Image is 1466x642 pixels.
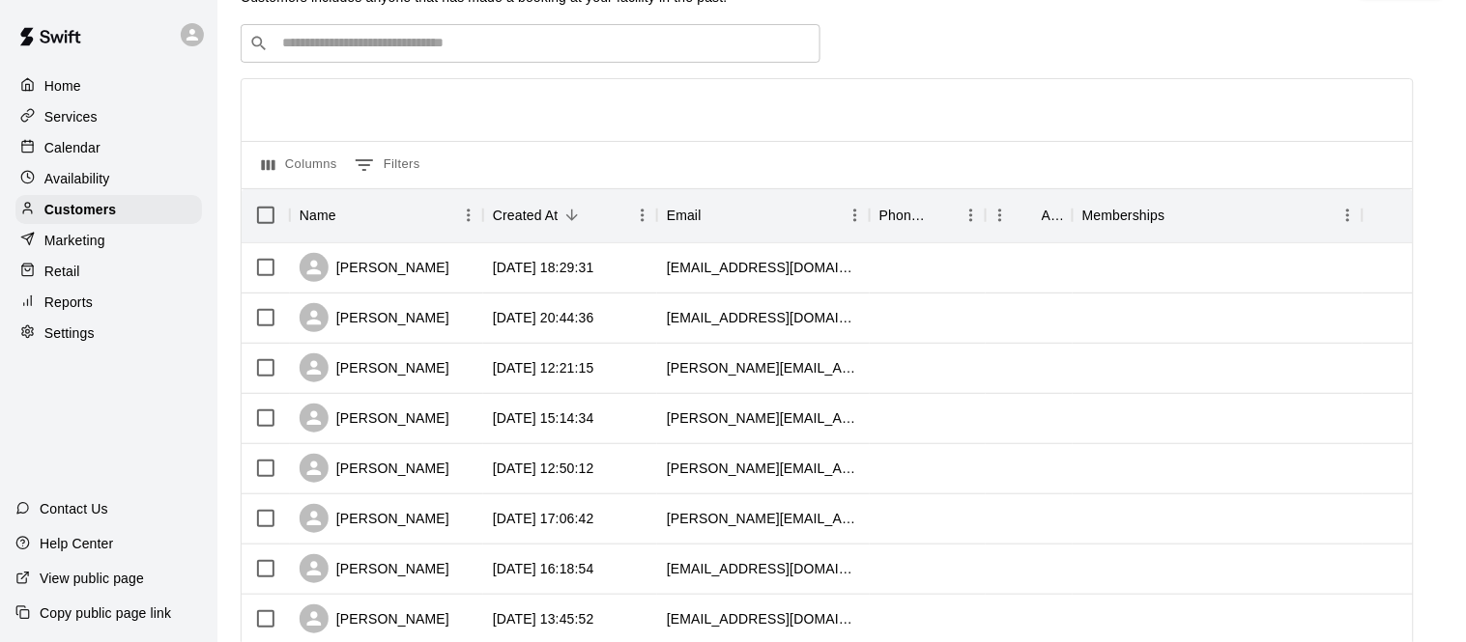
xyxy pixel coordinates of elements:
[300,554,449,583] div: [PERSON_NAME]
[493,609,594,628] div: 2025-08-16 13:45:52
[44,107,98,126] p: Services
[667,459,860,478] div: brandy.mehringer@yahoo.com
[40,499,108,518] p: Contact Us
[40,603,171,623] p: Copy public page link
[40,534,113,553] p: Help Center
[841,201,870,230] button: Menu
[15,195,202,224] a: Customers
[1073,188,1363,242] div: Memberships
[667,308,860,327] div: angeleliel09@hotmail.com
[657,188,870,242] div: Email
[15,319,202,348] a: Settings
[15,226,202,255] a: Marketing
[15,164,202,193] a: Availability
[667,188,702,242] div: Email
[667,509,860,528] div: eric.yanes@live.com
[493,358,594,377] div: 2025-08-19 12:21:15
[300,188,336,242] div: Name
[300,604,449,633] div: [PERSON_NAME]
[870,188,986,242] div: Phone Number
[702,202,729,229] button: Sort
[493,258,594,277] div: 2025-08-20 18:29:31
[493,188,559,242] div: Created At
[15,288,202,317] a: Reports
[1334,201,1363,230] button: Menu
[1082,188,1165,242] div: Memberships
[300,454,449,483] div: [PERSON_NAME]
[44,323,95,343] p: Settings
[241,24,820,63] div: Search customers by name or email
[986,201,1015,230] button: Menu
[930,202,957,229] button: Sort
[257,150,342,181] button: Select columns
[667,408,860,428] div: stephen.raley@gmail.com
[44,169,110,188] p: Availability
[44,76,81,96] p: Home
[15,257,202,286] a: Retail
[44,200,116,219] p: Customers
[493,408,594,428] div: 2025-08-17 15:14:34
[879,188,930,242] div: Phone Number
[300,504,449,533] div: [PERSON_NAME]
[667,559,860,578] div: josephgaughan@gmail.com
[667,609,860,628] div: tdthomas8313@gmail.com
[300,253,449,282] div: [PERSON_NAME]
[483,188,657,242] div: Created At
[44,293,93,312] p: Reports
[493,559,594,578] div: 2025-08-16 16:18:54
[44,231,105,250] p: Marketing
[15,133,202,162] a: Calendar
[957,201,986,230] button: Menu
[559,202,586,229] button: Sort
[667,258,860,277] div: elainejansky@gmail.com
[628,201,657,230] button: Menu
[1015,202,1042,229] button: Sort
[40,569,144,588] p: View public page
[300,303,449,332] div: [PERSON_NAME]
[1042,188,1063,242] div: Age
[44,138,101,157] p: Calendar
[290,188,483,242] div: Name
[15,71,202,100] a: Home
[336,202,363,229] button: Sort
[986,188,1073,242] div: Age
[493,509,594,528] div: 2025-08-16 17:06:42
[300,404,449,433] div: [PERSON_NAME]
[300,353,449,382] div: [PERSON_NAME]
[1165,202,1193,229] button: Sort
[493,459,594,478] div: 2025-08-17 12:50:12
[15,102,202,131] a: Services
[44,262,80,281] p: Retail
[493,308,594,327] div: 2025-08-19 20:44:36
[667,358,860,377] div: albert@alberturestilaw.com
[350,150,425,181] button: Show filters
[454,201,483,230] button: Menu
